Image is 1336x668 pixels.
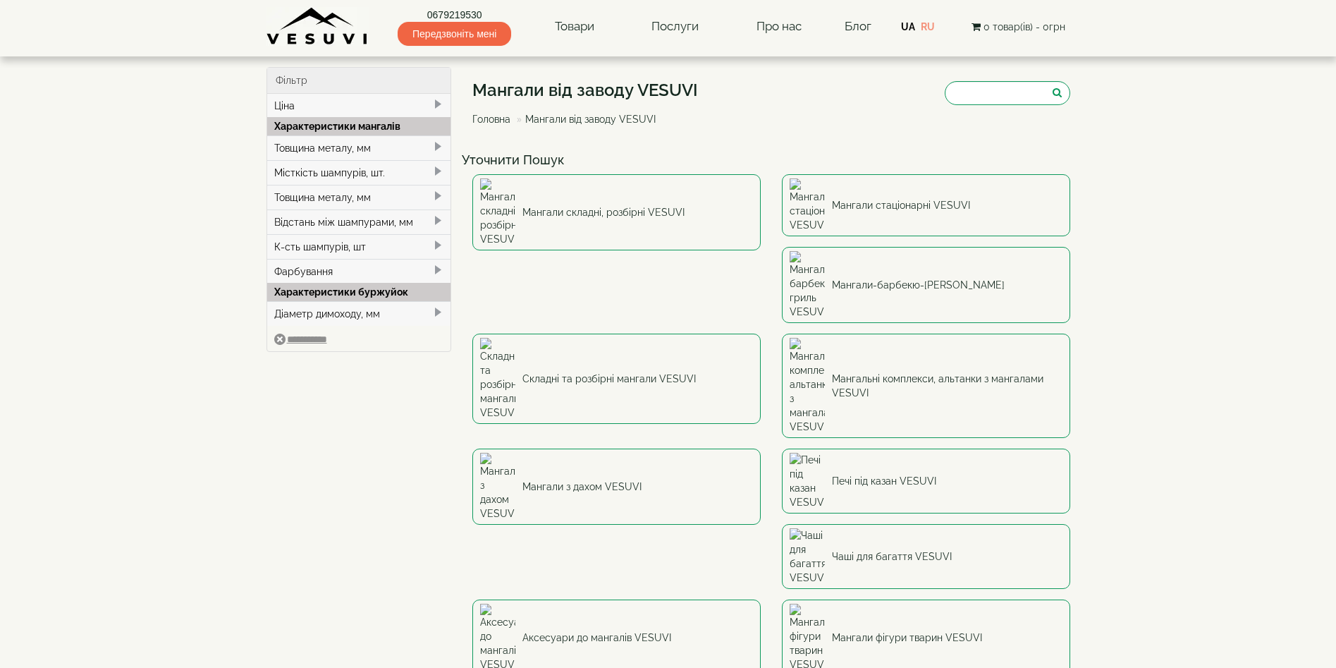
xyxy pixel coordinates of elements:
[480,453,515,521] img: Мангали з дахом VESUVI
[472,174,761,250] a: Мангали складні, розбірні VESUVI Мангали складні, розбірні VESUVI
[398,8,511,22] a: 0679219530
[782,334,1070,438] a: Мангальні комплекси, альтанки з мангалами VESUVI Мангальні комплекси, альтанки з мангалами VESUVI
[267,94,451,118] div: Ціна
[267,185,451,209] div: Товщина металу, мм
[267,209,451,234] div: Відстань між шампурами, мм
[742,11,816,43] a: Про нас
[790,178,825,232] img: Мангали стаціонарні VESUVI
[267,301,451,326] div: Діаметр димоходу, мм
[782,247,1070,323] a: Мангали-барбекю-гриль VESUVI Мангали-барбекю-[PERSON_NAME]
[782,449,1070,514] a: Печі під казан VESUVI Печі під казан VESUVI
[983,21,1065,32] span: 0 товар(ів) - 0грн
[782,524,1070,589] a: Чаші для багаття VESUVI Чаші для багаття VESUVI
[267,259,451,284] div: Фарбування
[790,453,825,509] img: Печі під казан VESUVI
[462,153,1081,167] h4: Уточнити Пошук
[921,21,935,32] a: RU
[472,81,698,99] h1: Мангали від заводу VESUVI
[845,19,871,33] a: Блог
[472,449,761,525] a: Мангали з дахом VESUVI Мангали з дахом VESUVI
[782,174,1070,236] a: Мангали стаціонарні VESUVI Мангали стаціонарні VESUVI
[267,160,451,185] div: Місткість шампурів, шт.
[480,338,515,420] img: Складні та розбірні мангали VESUVI
[790,528,825,585] img: Чаші для багаття VESUVI
[266,7,369,46] img: Завод VESUVI
[637,11,713,43] a: Послуги
[513,112,656,126] li: Мангали від заводу VESUVI
[472,334,761,424] a: Складні та розбірні мангали VESUVI Складні та розбірні мангали VESUVI
[267,234,451,259] div: К-сть шампурів, шт
[267,283,451,301] div: Характеристики буржуйок
[901,21,915,32] a: UA
[472,114,510,125] a: Головна
[790,338,825,434] img: Мангальні комплекси, альтанки з мангалами VESUVI
[541,11,608,43] a: Товари
[967,19,1070,35] button: 0 товар(ів) - 0грн
[398,22,511,46] span: Передзвоніть мені
[790,251,825,319] img: Мангали-барбекю-гриль VESUVI
[267,68,451,94] div: Фільтр
[480,178,515,246] img: Мангали складні, розбірні VESUVI
[267,135,451,160] div: Товщина металу, мм
[267,117,451,135] div: Характеристики мангалів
